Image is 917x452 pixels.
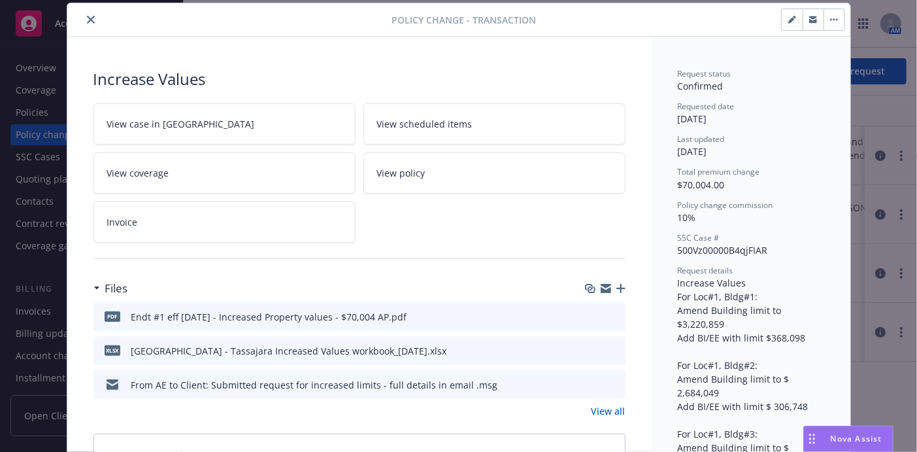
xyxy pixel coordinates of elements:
span: xlsx [105,345,120,355]
span: Total premium change [678,166,760,177]
span: [DATE] [678,113,707,125]
span: View coverage [107,166,169,180]
span: 10% [678,211,696,224]
button: download file [588,378,598,392]
a: View case in [GEOGRAPHIC_DATA] [93,103,356,145]
span: 500Vz00000B4qjFIAR [678,244,768,256]
div: From AE to Client: Submitted request for increased limits - full details in email .msg [131,378,498,392]
span: SSC Case # [678,232,720,243]
span: [DATE] [678,145,707,158]
span: $70,004.00 [678,179,725,191]
button: preview file [609,310,620,324]
span: Invoice [107,215,138,229]
span: Policy change - Transaction [392,13,536,27]
span: Request details [678,265,733,276]
button: download file [588,310,598,324]
button: Nova Assist [803,426,893,452]
a: View scheduled items [363,103,625,145]
span: pdf [105,311,120,321]
span: Nova Assist [831,433,882,444]
span: Confirmed [678,80,724,92]
button: preview file [609,344,620,358]
span: View scheduled items [377,117,473,131]
span: View case in [GEOGRAPHIC_DATA] [107,117,255,131]
button: close [83,12,99,27]
div: Endt #1 eff [DATE] - Increased Property values - $70,004 AP.pdf [131,310,407,324]
a: Invoice [93,201,356,243]
span: Requested date [678,101,735,112]
div: Drag to move [804,426,820,451]
div: Files [93,280,128,297]
a: View coverage [93,152,356,194]
span: Request status [678,68,731,79]
a: View policy [363,152,625,194]
div: [GEOGRAPHIC_DATA] - Tassajara Increased Values workbook_[DATE].xlsx [131,344,447,358]
h3: Files [105,280,128,297]
span: Last updated [678,133,725,145]
button: preview file [609,378,620,392]
button: download file [588,344,598,358]
span: Policy change commission [678,200,773,211]
span: View policy [377,166,425,180]
div: Increase Values [93,68,625,90]
a: View all [592,404,625,418]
